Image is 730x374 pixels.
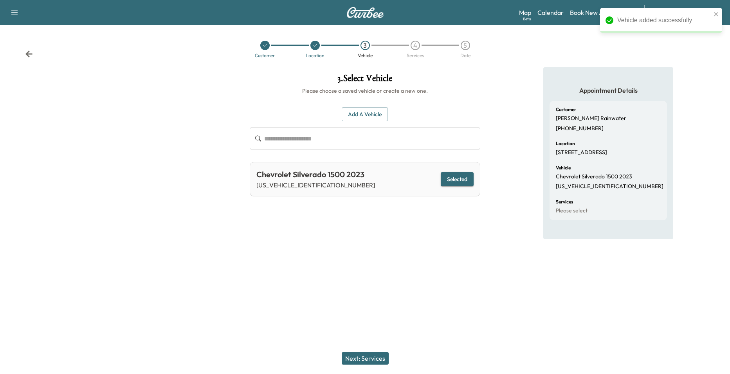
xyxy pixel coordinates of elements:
a: Calendar [537,8,564,17]
h6: Services [556,200,573,204]
h6: Vehicle [556,165,571,170]
p: [US_VEHICLE_IDENTIFICATION_NUMBER] [256,180,375,190]
p: [STREET_ADDRESS] [556,149,607,156]
div: Customer [255,53,275,58]
div: Back [25,50,33,58]
div: Beta [523,16,531,22]
h6: Location [556,141,575,146]
div: Chevrolet Silverado 1500 2023 [256,169,375,180]
div: Vehicle added successfully [617,16,711,25]
button: Next: Services [342,352,389,365]
button: close [714,11,719,17]
img: Curbee Logo [346,7,384,18]
div: 5 [461,41,470,50]
p: Please select [556,207,588,214]
h1: 3 . Select Vehicle [250,74,481,87]
a: MapBeta [519,8,531,17]
div: Services [407,53,424,58]
div: Date [460,53,470,58]
div: Location [306,53,324,58]
div: 3 [360,41,370,50]
p: [US_VEHICLE_IDENTIFICATION_NUMBER] [556,183,663,190]
a: Book New Appointment [570,8,636,17]
h6: Customer [556,107,576,112]
button: Selected [441,172,474,187]
button: Add a Vehicle [342,107,388,122]
div: 4 [411,41,420,50]
div: Vehicle [358,53,373,58]
p: Chevrolet Silverado 1500 2023 [556,173,632,180]
h5: Appointment Details [550,86,667,95]
p: [PERSON_NAME] Rainwater [556,115,626,122]
p: [PHONE_NUMBER] [556,125,604,132]
h6: Please choose a saved vehicle or create a new one. [250,87,481,95]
